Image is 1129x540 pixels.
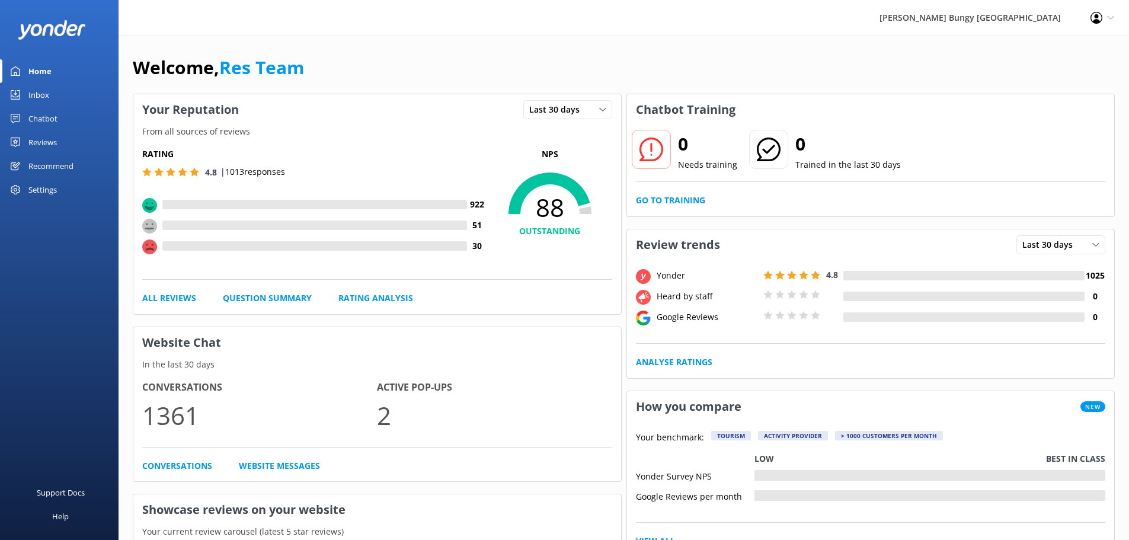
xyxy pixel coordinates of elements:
a: Res Team [219,55,304,79]
div: Google Reviews [654,311,760,324]
h3: Review trends [627,229,729,260]
p: Needs training [678,158,737,171]
p: In the last 30 days [133,358,621,371]
div: Activity Provider [758,431,828,440]
h4: 30 [467,239,488,253]
div: Settings [28,178,57,202]
div: Chatbot [28,107,57,130]
p: From all sources of reviews [133,125,621,138]
h4: 0 [1085,290,1105,303]
a: All Reviews [142,292,196,305]
h4: 922 [467,198,488,211]
div: Tourism [711,431,751,440]
div: Reviews [28,130,57,154]
a: Rating Analysis [338,292,413,305]
span: 88 [488,193,612,222]
p: 1361 [142,395,377,435]
p: Low [754,452,774,465]
h2: 0 [795,130,901,158]
p: Your benchmark: [636,431,704,445]
span: 4.8 [205,167,217,178]
p: Trained in the last 30 days [795,158,901,171]
span: New [1080,401,1105,412]
h3: How you compare [627,391,750,422]
a: Website Messages [239,459,320,472]
h2: 0 [678,130,737,158]
h5: Rating [142,148,488,161]
h4: OUTSTANDING [488,225,612,238]
span: Last 30 days [529,103,587,116]
p: NPS [488,148,612,161]
div: Yonder Survey NPS [636,470,754,481]
h3: Your Reputation [133,94,248,125]
a: Go to Training [636,194,705,207]
div: > 1000 customers per month [835,431,943,440]
h1: Welcome, [133,53,304,82]
div: Inbox [28,83,49,107]
p: Your current review carousel (latest 5 star reviews) [133,525,621,538]
a: Question Summary [223,292,312,305]
div: Home [28,59,52,83]
div: Recommend [28,154,73,178]
a: Conversations [142,459,212,472]
h3: Website Chat [133,327,621,358]
img: yonder-white-logo.png [18,20,86,40]
p: Best in class [1046,452,1105,465]
div: Heard by staff [654,290,760,303]
div: Google Reviews per month [636,490,754,501]
h4: 1025 [1085,269,1105,282]
h3: Chatbot Training [627,94,744,125]
h4: Active Pop-ups [377,380,612,395]
h4: 51 [467,219,488,232]
span: Last 30 days [1022,238,1080,251]
h4: Conversations [142,380,377,395]
p: 2 [377,395,612,435]
span: 4.8 [826,269,838,280]
div: Yonder [654,269,760,282]
h4: 0 [1085,311,1105,324]
h3: Showcase reviews on your website [133,494,621,525]
p: | 1013 responses [220,165,285,178]
a: Analyse Ratings [636,356,712,369]
div: Support Docs [37,481,85,504]
div: Help [52,504,69,528]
